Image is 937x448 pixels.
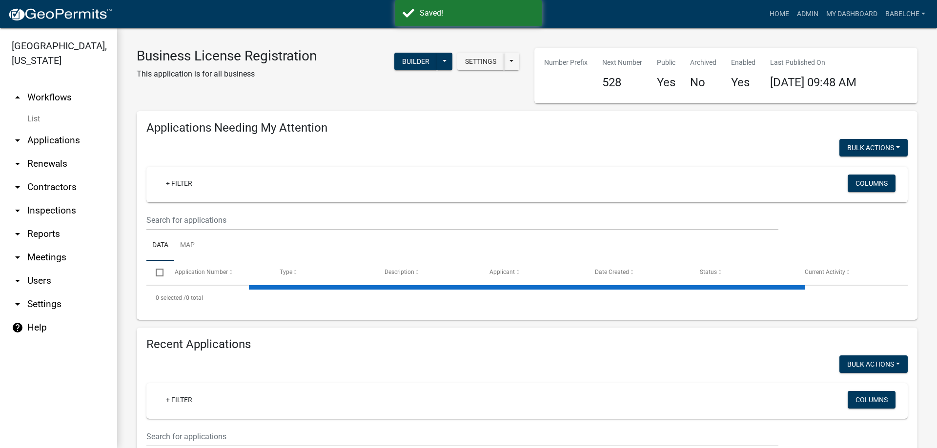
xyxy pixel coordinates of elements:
[793,5,822,23] a: Admin
[137,68,317,80] p: This application is for all business
[731,58,755,68] p: Enabled
[146,121,908,135] h4: Applications Needing My Attention
[585,261,690,284] datatable-header-cell: Date Created
[12,252,23,263] i: arrow_drop_down
[12,322,23,333] i: help
[12,181,23,193] i: arrow_drop_down
[146,210,778,230] input: Search for applications
[270,261,375,284] datatable-header-cell: Type
[795,261,900,284] datatable-header-cell: Current Activity
[731,76,755,90] h4: Yes
[12,92,23,103] i: arrow_drop_up
[156,294,186,301] span: 0 selected /
[700,269,717,275] span: Status
[848,391,896,409] button: Columns
[839,355,908,373] button: Bulk Actions
[12,205,23,216] i: arrow_drop_down
[770,58,856,68] p: Last Published On
[805,269,845,275] span: Current Activity
[12,275,23,287] i: arrow_drop_down
[420,7,534,19] div: Saved!
[137,48,317,64] h3: Business License Registration
[385,269,414,275] span: Description
[690,76,716,90] h4: No
[280,269,292,275] span: Type
[165,261,270,284] datatable-header-cell: Application Number
[770,76,856,89] span: [DATE] 09:48 AM
[457,53,504,70] button: Settings
[12,228,23,240] i: arrow_drop_down
[480,261,585,284] datatable-header-cell: Applicant
[544,58,588,68] p: Number Prefix
[146,230,174,261] a: Data
[12,158,23,170] i: arrow_drop_down
[375,261,480,284] datatable-header-cell: Description
[146,286,908,310] div: 0 total
[146,261,165,284] datatable-header-cell: Select
[12,298,23,310] i: arrow_drop_down
[602,58,642,68] p: Next Number
[690,58,716,68] p: Archived
[881,5,929,23] a: babelche
[657,76,675,90] h4: Yes
[12,135,23,146] i: arrow_drop_down
[657,58,675,68] p: Public
[158,391,200,409] a: + Filter
[839,139,908,156] button: Bulk Actions
[489,269,515,275] span: Applicant
[146,337,908,351] h4: Recent Applications
[158,175,200,192] a: + Filter
[766,5,793,23] a: Home
[691,261,795,284] datatable-header-cell: Status
[394,53,437,70] button: Builder
[822,5,881,23] a: My Dashboard
[175,269,228,275] span: Application Number
[602,76,642,90] h4: 528
[848,175,896,192] button: Columns
[174,230,201,261] a: Map
[595,269,629,275] span: Date Created
[146,427,778,447] input: Search for applications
